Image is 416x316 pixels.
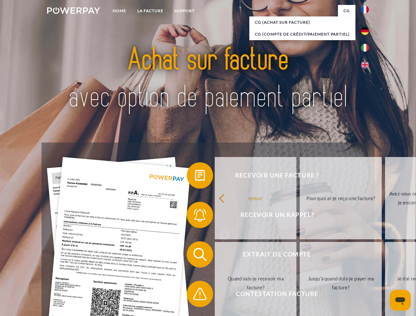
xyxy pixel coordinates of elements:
[361,61,369,69] img: en
[390,290,411,311] iframe: Bouton de lancement de la fenêtre de messagerie
[187,162,358,189] button: Recevoir une facture ?
[187,202,358,228] button: Recevoir un rappel?
[169,5,200,17] a: Support
[219,194,293,202] div: retour
[192,167,208,184] img: qb_bill.svg
[192,286,208,302] img: qb_warning.svg
[187,281,358,307] button: Contestation Facture
[249,16,355,28] a: CG (achat sur facture)
[187,241,358,268] button: Extrait de compte
[63,32,353,126] img: title-powerpay_fr.svg
[249,28,355,40] a: CG (Compte de crédit/paiement partiel)
[132,5,169,17] a: LA FACTURE
[304,274,378,292] div: Jusqu'à quand dois-je payer ma facture?
[338,5,355,17] a: CG
[361,27,369,35] img: de
[219,274,293,292] div: Quand vais-je recevoir ma facture?
[361,6,369,13] img: fr
[47,7,100,14] img: logo-powerpay-white.svg
[107,5,132,17] a: Home
[192,207,208,223] img: qb_bell.svg
[304,194,378,202] div: Pourquoi ai-je reçu une facture?
[361,44,369,52] img: it
[192,246,208,263] img: qb_search.svg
